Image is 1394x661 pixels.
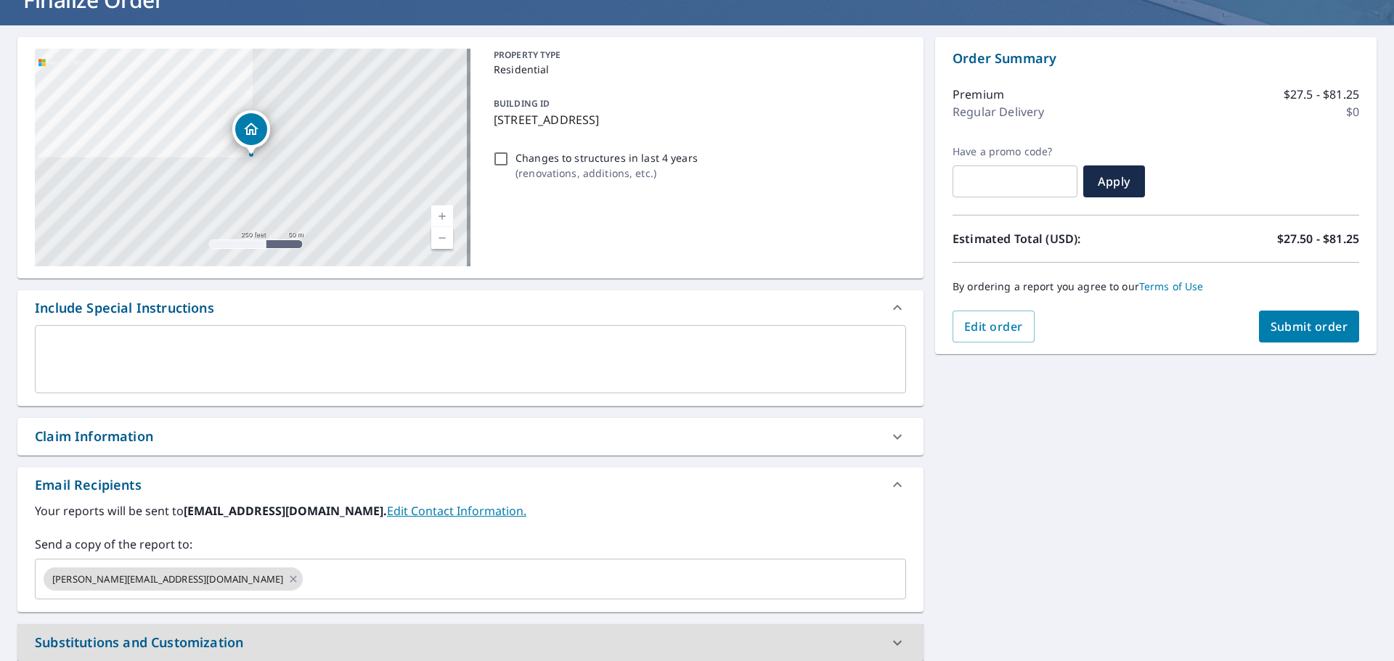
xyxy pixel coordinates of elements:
[35,502,906,520] label: Your reports will be sent to
[494,97,550,110] p: BUILDING ID
[35,298,214,318] div: Include Special Instructions
[953,280,1359,293] p: By ordering a report you agree to our
[515,165,698,181] p: ( renovations, additions, etc. )
[17,467,924,502] div: Email Recipients
[953,103,1044,120] p: Regular Delivery
[494,49,900,62] p: PROPERTY TYPE
[1277,230,1359,247] p: $27.50 - $81.25
[1284,86,1359,103] p: $27.5 - $81.25
[1271,319,1348,334] span: Submit order
[1083,165,1145,197] button: Apply
[494,62,900,77] p: Residential
[35,475,142,495] div: Email Recipients
[35,427,153,446] div: Claim Information
[953,49,1359,68] p: Order Summary
[1259,311,1360,342] button: Submit order
[953,86,1004,103] p: Premium
[953,311,1035,342] button: Edit order
[35,633,243,652] div: Substitutions and Customization
[17,624,924,661] div: Substitutions and Customization
[184,503,387,519] b: [EMAIL_ADDRESS][DOMAIN_NAME].
[1346,103,1359,120] p: $0
[964,319,1023,334] span: Edit order
[17,290,924,325] div: Include Special Instructions
[44,572,292,586] span: [PERSON_NAME][EMAIL_ADDRESS][DOMAIN_NAME]
[494,111,900,128] p: [STREET_ADDRESS]
[1139,279,1204,293] a: Terms of Use
[1095,173,1133,189] span: Apply
[953,145,1077,158] label: Have a promo code?
[35,535,906,553] label: Send a copy of the report to:
[17,418,924,455] div: Claim Information
[431,227,453,249] a: Current Level 17, Zoom Out
[232,110,270,155] div: Dropped pin, building 1, Residential property, 3817 Inwood Ct Denton, TX 76208
[387,503,526,519] a: EditContactInfo
[953,230,1156,247] p: Estimated Total (USD):
[515,150,698,165] p: Changes to structures in last 4 years
[431,205,453,227] a: Current Level 17, Zoom In
[44,567,303,591] div: [PERSON_NAME][EMAIL_ADDRESS][DOMAIN_NAME]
